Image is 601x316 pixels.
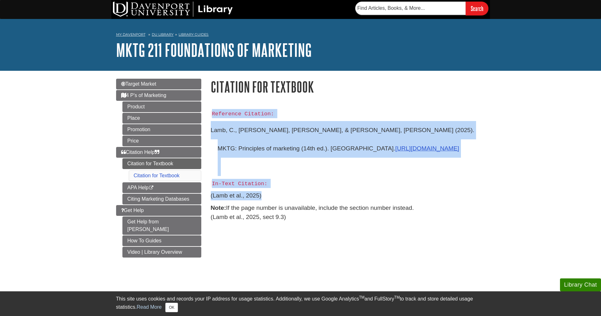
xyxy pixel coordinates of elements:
[211,191,485,200] p: (Lamb et al., 2025)
[122,136,201,146] a: Price
[122,194,201,204] a: Citing Marketing Databases
[121,208,144,213] span: Get Help
[116,90,201,101] a: 4 P's of Marketing
[152,32,174,37] a: DU Library
[211,110,275,118] code: Reference Citation:
[122,247,201,258] a: Video | Library Overview
[122,235,201,246] a: How To Guides
[560,278,601,291] button: Library Chat
[134,173,180,178] a: Citation for Textbook
[211,121,485,176] p: Lamb, C., [PERSON_NAME], [PERSON_NAME], & [PERSON_NAME], [PERSON_NAME] (2025). MKTG: Principles o...
[122,124,201,135] a: Promotion
[116,79,201,89] a: Target Market
[121,81,156,87] span: Target Market
[116,30,485,40] nav: breadcrumb
[355,2,488,15] form: Searches DU Library's articles, books, and more
[355,2,466,15] input: Find Articles, Books, & More...
[211,79,485,95] h1: Citation for Textbook
[395,145,459,152] a: [URL][DOMAIN_NAME]
[359,295,364,300] sup: TM
[116,32,145,37] a: My Davenport
[122,113,201,124] a: Place
[211,204,485,222] p: If the page number is unavailable, include the section number instead. (Lamb et al., 2025, sect 9.3)
[121,149,160,155] span: Citation Help
[149,186,154,190] i: This link opens in a new window
[466,2,488,15] input: Search
[113,2,233,17] img: DU Library
[116,40,312,60] a: MKTG 211 Foundations of Marketing
[121,93,167,98] span: 4 P's of Marketing
[122,182,201,193] a: APA Help
[394,295,400,300] sup: TM
[179,32,209,37] a: Library Guides
[137,304,162,310] a: Read More
[122,216,201,235] a: Get Help from [PERSON_NAME]
[116,79,201,258] div: Guide Page Menu
[122,101,201,112] a: Product
[122,158,201,169] a: Citation for Textbook
[116,295,485,312] div: This site uses cookies and records your IP address for usage statistics. Additionally, we use Goo...
[116,147,201,158] a: Citation Help
[211,204,226,211] strong: Note:
[116,205,201,216] a: Get Help
[211,180,269,187] code: In-Text Citation:
[165,303,178,312] button: Close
